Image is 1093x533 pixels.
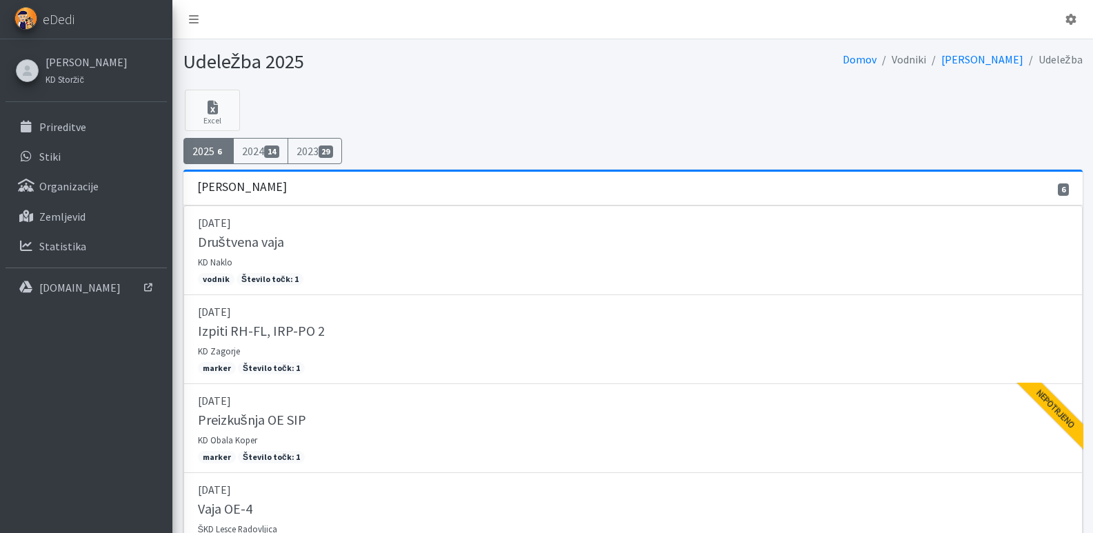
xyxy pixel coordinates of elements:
a: Prireditve [6,113,167,141]
span: vodnik [198,273,234,285]
a: Zemljevid [6,203,167,230]
span: Število točk: 1 [238,451,305,463]
span: marker [198,362,236,374]
li: Udeležba [1023,50,1083,70]
h1: Udeležba 2025 [183,50,628,74]
a: [DATE] Izpiti RH-FL, IRP-PO 2 KD Zagorje marker Število točk: 1 [183,295,1083,384]
p: Prireditve [39,120,86,134]
span: 6 [214,145,225,158]
a: 202329 [288,138,343,164]
p: Stiki [39,150,61,163]
p: [DATE] [198,214,1068,231]
p: [DATE] [198,392,1068,409]
li: Vodniki [876,50,926,70]
p: Statistika [39,239,86,253]
a: [DATE] Društvena vaja KD Naklo vodnik Število točk: 1 [183,205,1083,295]
span: 29 [319,145,334,158]
a: [PERSON_NAME] [941,52,1023,66]
span: Število točk: 1 [238,362,305,374]
h5: Preizkušnja OE SIP [198,412,306,428]
a: Statistika [6,232,167,260]
h5: Vaja OE-4 [198,501,252,517]
p: [DOMAIN_NAME] [39,281,121,294]
a: 202414 [233,138,288,164]
span: eDedi [43,9,74,30]
small: KD Zagorje [198,345,240,356]
span: 14 [264,145,279,158]
a: [DOMAIN_NAME] [6,274,167,301]
a: Excel [185,90,240,131]
h5: Izpiti RH-FL, IRP-PO 2 [198,323,325,339]
small: KD Storžič [46,74,84,85]
a: Stiki [6,143,167,170]
img: eDedi [14,7,37,30]
p: [DATE] [198,481,1068,498]
small: KD Naklo [198,257,232,268]
p: [DATE] [198,303,1068,320]
span: Število točk: 1 [237,273,303,285]
small: KD Obala Koper [198,434,257,445]
a: [DATE] Preizkušnja OE SIP KD Obala Koper marker Število točk: 1 Nepotrjeno [183,384,1083,473]
p: Organizacije [39,179,99,193]
a: Organizacije [6,172,167,200]
span: marker [198,451,236,463]
h5: Društvena vaja [198,234,284,250]
a: KD Storžič [46,70,128,87]
a: [PERSON_NAME] [46,54,128,70]
a: Domov [843,52,876,66]
p: Zemljevid [39,210,86,223]
a: 20256 [183,138,234,164]
h3: [PERSON_NAME] [197,180,287,194]
span: 6 [1058,183,1069,196]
